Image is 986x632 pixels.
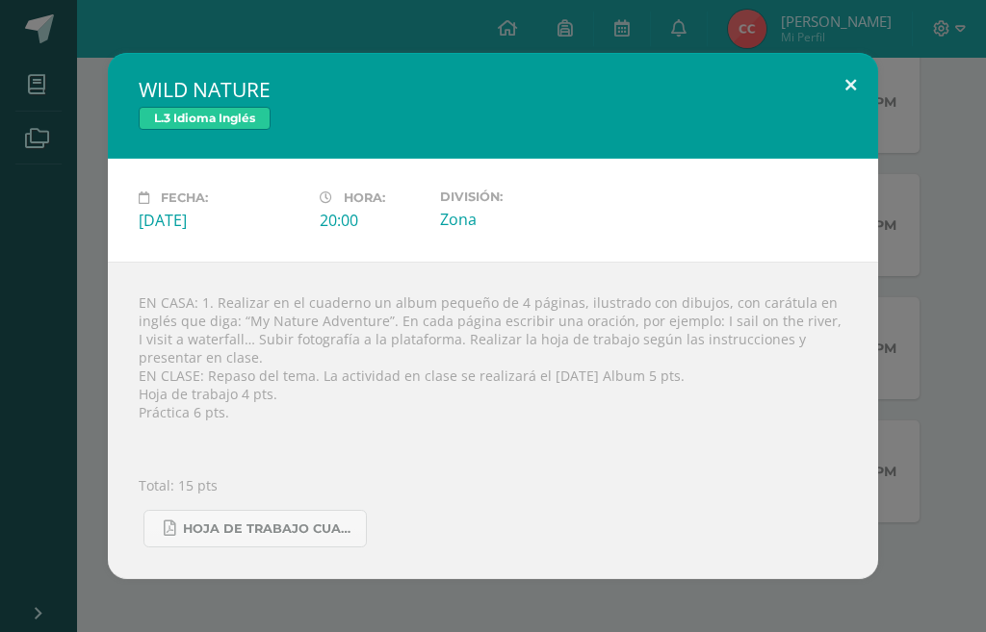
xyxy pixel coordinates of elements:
[440,190,606,204] label: División:
[139,107,271,130] span: L.3 Idioma Inglés
[440,209,606,230] div: Zona
[161,190,208,205] span: Fecha:
[139,76,847,103] h2: WILD NATURE
[108,262,878,579] div: EN CASA: 1. Realizar en el cuaderno un album pequeño de 4 páginas, ilustrado con dibujos, con car...
[139,210,304,231] div: [DATE]
[320,210,425,231] div: 20:00
[143,510,367,547] a: Hoja de trabajo CUARTO2.pdf
[344,190,385,205] span: Hora:
[823,53,878,118] button: Close (Esc)
[183,521,356,537] span: Hoja de trabajo CUARTO2.pdf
